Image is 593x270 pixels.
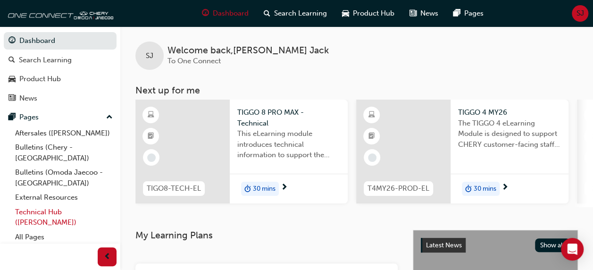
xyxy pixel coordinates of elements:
span: learningRecordVerb_NONE-icon [147,153,156,162]
span: Welcome back , [PERSON_NAME] Jack [167,45,329,56]
button: Pages [4,109,117,126]
span: Product Hub [353,8,394,19]
a: Bulletins (Chery - [GEOGRAPHIC_DATA]) [11,140,117,165]
button: DashboardSearch LearningProduct HubNews [4,30,117,109]
a: T4MY26-PROD-ELTIGGO 4 MY26The TIGGO 4 eLearning Module is designed to support CHERY customer-faci... [356,100,568,203]
a: Search Learning [4,51,117,69]
div: Pages [19,112,39,123]
span: Search Learning [274,8,327,19]
a: All Pages [11,230,117,245]
span: next-icon [281,184,288,192]
span: guage-icon [8,37,16,45]
span: pages-icon [453,8,460,19]
a: Aftersales ([PERSON_NAME]) [11,126,117,141]
span: learningResourceType_ELEARNING-icon [148,109,154,121]
div: Open Intercom Messenger [561,238,584,261]
a: search-iconSearch Learning [256,4,334,23]
span: TIGGO 4 MY26 [458,107,561,118]
span: learningResourceType_ELEARNING-icon [368,109,375,121]
span: learningRecordVerb_NONE-icon [368,153,376,162]
span: Latest News [426,241,462,249]
span: car-icon [342,8,349,19]
a: Product Hub [4,70,117,88]
span: next-icon [501,184,509,192]
span: 30 mins [474,184,496,194]
div: Search Learning [19,55,72,66]
span: car-icon [8,75,16,84]
span: SJ [576,8,584,19]
a: pages-iconPages [446,4,491,23]
a: guage-iconDashboard [194,4,256,23]
span: news-icon [8,94,16,103]
a: Bulletins (Omoda Jaecoo - [GEOGRAPHIC_DATA]) [11,165,117,190]
span: search-icon [264,8,270,19]
a: External Resources [11,190,117,205]
span: Dashboard [213,8,249,19]
a: Latest NewsShow all [421,238,570,253]
span: This eLearning module introduces technical information to support the entry level knowledge requi... [237,128,340,160]
button: SJ [572,5,588,22]
span: duration-icon [244,183,251,195]
a: News [4,90,117,107]
a: TIGO8-TECH-ELTIGGO 8 PRO MAX - TechnicalThis eLearning module introduces technical information to... [135,100,348,203]
a: car-iconProduct Hub [334,4,402,23]
span: pages-icon [8,113,16,122]
h3: My Learning Plans [135,230,398,241]
span: booktick-icon [368,130,375,143]
img: oneconnect [5,4,113,23]
span: SJ [146,51,153,61]
a: Dashboard [4,32,117,50]
span: search-icon [8,56,15,65]
span: Pages [464,8,484,19]
span: To One Connect [167,57,221,65]
div: News [19,93,37,104]
span: TIGO8-TECH-EL [147,183,201,194]
button: Show all [535,238,570,252]
a: news-iconNews [402,4,446,23]
span: TIGGO 8 PRO MAX - Technical [237,107,340,128]
div: Product Hub [19,74,61,84]
span: duration-icon [465,183,472,195]
span: booktick-icon [148,130,154,143]
h3: Next up for me [120,85,593,96]
span: guage-icon [202,8,209,19]
a: Technical Hub ([PERSON_NAME]) [11,205,117,230]
span: news-icon [409,8,417,19]
span: T4MY26-PROD-EL [367,183,429,194]
span: prev-icon [104,251,111,263]
span: News [420,8,438,19]
span: 30 mins [253,184,276,194]
span: up-icon [106,111,113,124]
span: The TIGGO 4 eLearning Module is designed to support CHERY customer-facing staff with the product ... [458,118,561,150]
